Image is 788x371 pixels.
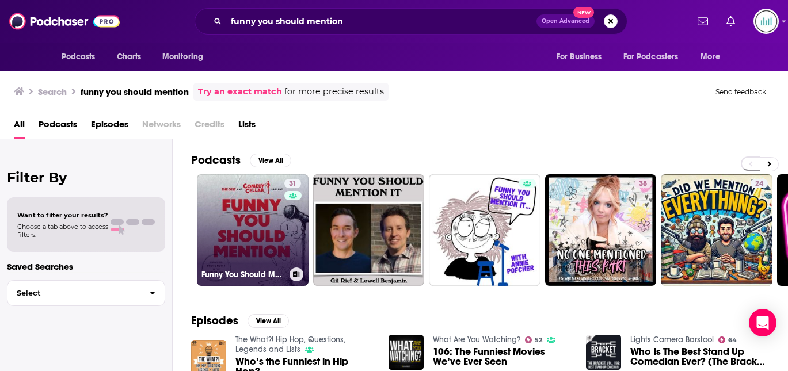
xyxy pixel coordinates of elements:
span: 52 [535,338,542,343]
button: open menu [154,46,218,68]
p: Saved Searches [7,261,165,272]
span: 31 [289,178,296,190]
a: Charts [109,46,149,68]
img: User Profile [753,9,779,34]
button: open menu [692,46,734,68]
span: Credits [195,115,224,139]
span: Choose a tab above to access filters. [17,223,108,239]
input: Search podcasts, credits, & more... [226,12,536,30]
button: open menu [549,46,616,68]
span: 64 [728,338,737,343]
h3: Search [38,86,67,97]
h2: Filter By [7,169,165,186]
span: For Podcasters [623,49,679,65]
a: 24 [751,179,768,188]
span: 38 [639,178,647,190]
a: 38 [545,174,657,286]
span: 24 [755,178,763,190]
a: Show notifications dropdown [722,12,740,31]
a: 24 [661,174,772,286]
a: Show notifications dropdown [693,12,713,31]
a: EpisodesView All [191,313,289,328]
span: Podcasts [62,49,96,65]
h3: Funny You Should Mention [201,270,285,280]
a: Who Is The Best Stand Up Comedian Ever? (The Bracket, Vol. 156) [630,347,770,366]
a: 64 [718,336,737,343]
a: 31Funny You Should Mention [197,174,309,286]
button: View All [250,154,291,167]
a: All [14,115,25,139]
span: New [573,7,594,18]
a: 31 [284,179,301,188]
span: Monitoring [162,49,203,65]
img: Who Is The Best Stand Up Comedian Ever? (The Bracket, Vol. 156) [586,335,621,370]
a: The What?! Hip Hop, Questions, Legends and Lists [235,335,345,354]
span: Networks [142,115,181,139]
div: Search podcasts, credits, & more... [195,8,627,35]
img: 106: The Funniest Movies We’ve Ever Seen [389,335,424,370]
a: What Are You Watching? [433,335,520,345]
span: More [701,49,720,65]
a: Lists [238,115,256,139]
button: Send feedback [712,87,770,97]
span: Logged in as podglomerate [753,9,779,34]
a: 106: The Funniest Movies We’ve Ever Seen [433,347,572,366]
button: open menu [616,46,695,68]
a: Podcasts [39,115,77,139]
a: PodcastsView All [191,153,291,167]
button: open menu [54,46,111,68]
h2: Episodes [191,313,238,328]
span: for more precise results [284,85,384,98]
img: Podchaser - Follow, Share and Rate Podcasts [9,10,120,32]
a: Try an exact match [198,85,282,98]
a: Episodes [91,115,128,139]
span: Charts [117,49,142,65]
button: Select [7,280,165,306]
span: Want to filter your results? [17,211,108,219]
h3: funny you should mention [81,86,189,97]
span: Select [7,289,140,297]
button: Open AdvancedNew [536,14,595,28]
a: 52 [525,336,543,343]
button: View All [248,314,289,328]
span: Open Advanced [542,18,589,24]
a: 38 [634,179,652,188]
span: For Business [557,49,602,65]
a: Lights Camera Barstool [630,335,714,345]
button: Show profile menu [753,9,779,34]
h2: Podcasts [191,153,241,167]
div: Open Intercom Messenger [749,309,776,336]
